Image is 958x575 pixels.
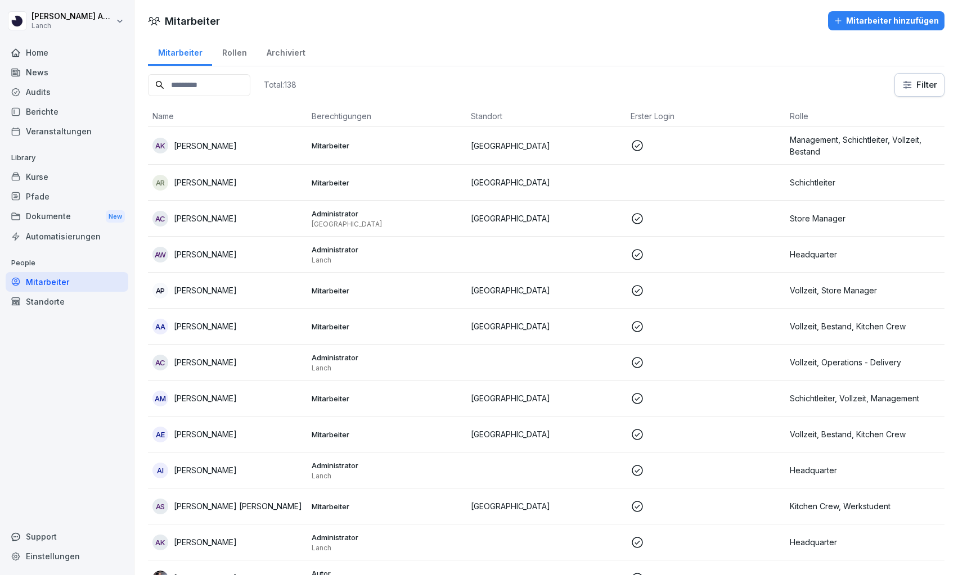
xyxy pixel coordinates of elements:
a: Mitarbeiter [148,37,212,66]
p: Schichtleiter [790,176,940,188]
p: Headquarter [790,536,940,548]
a: Pfade [6,187,128,206]
p: [PERSON_NAME] [174,464,237,476]
p: Vollzeit, Operations - Delivery [790,356,940,368]
p: Total: 138 [264,79,296,90]
p: [GEOGRAPHIC_DATA] [471,500,621,512]
p: Lanch [312,544,462,553]
p: [PERSON_NAME] [174,212,237,224]
p: [PERSON_NAME] [174,536,237,548]
p: Mitarbeiter [312,429,462,440]
p: [GEOGRAPHIC_DATA] [471,284,621,296]
th: Berechtigungen [307,106,466,127]
p: Mitarbeiter [312,393,462,404]
p: [PERSON_NAME] [174,248,237,260]
div: AM [152,391,168,406]
p: Administrator [312,245,462,255]
a: Mitarbeiter [6,272,128,292]
a: Rollen [212,37,257,66]
div: AC [152,211,168,227]
p: Store Manager [790,212,940,224]
p: [GEOGRAPHIC_DATA] [471,212,621,224]
div: Dokumente [6,206,128,227]
p: Administrator [312,209,462,219]
p: [GEOGRAPHIC_DATA] [471,320,621,332]
p: Vollzeit, Bestand, Kitchen Crew [790,320,940,332]
div: Filter [902,79,937,90]
div: AR [152,175,168,191]
p: [PERSON_NAME] Ahlert [32,12,114,21]
button: Mitarbeiter hinzufügen [828,11,944,30]
div: Support [6,527,128,546]
p: [PERSON_NAME] [174,392,237,404]
a: Archiviert [257,37,315,66]
a: Kurse [6,167,128,187]
p: Management, Schichtleiter, Vollzeit, Bestand [790,134,940,157]
p: Lanch [32,22,114,30]
th: Name [148,106,307,127]
div: AK [152,535,168,550]
button: Filter [895,74,944,96]
p: People [6,254,128,272]
a: Veranstaltungen [6,121,128,141]
p: Mitarbeiter [312,178,462,188]
p: [PERSON_NAME] [174,284,237,296]
p: Library [6,149,128,167]
p: [PERSON_NAME] [PERSON_NAME] [174,500,302,512]
div: AE [152,427,168,442]
p: [PERSON_NAME] [174,176,237,188]
a: Berichte [6,102,128,121]
p: Lanch [312,472,462,481]
div: AA [152,319,168,334]
p: [PERSON_NAME] [174,356,237,368]
p: [GEOGRAPHIC_DATA] [471,176,621,188]
a: Standorte [6,292,128,311]
div: AP [152,283,168,298]
p: Administrator [312,532,462,542]
p: Administrator [312,352,462,363]
a: Automatisierungen [6,227,128,246]
p: Vollzeit, Store Manager [790,284,940,296]
div: Mitarbeiter hinzufügen [834,15,939,27]
div: AC [152,355,168,370]
p: Mitarbeiter [312,141,462,151]
a: News [6,62,128,82]
p: Mitarbeiter [312,501,462,511]
div: AI [152,463,168,478]
p: [GEOGRAPHIC_DATA] [471,392,621,404]
p: [GEOGRAPHIC_DATA] [471,428,621,440]
p: [PERSON_NAME] [174,428,237,440]
p: Schichtleiter, Vollzeit, Management [790,392,940,404]
th: Standort [466,106,626,127]
p: Lanch [312,256,462,265]
th: Erster Login [626,106,785,127]
p: Administrator [312,460,462,470]
p: Mitarbeiter [312,322,462,332]
a: DokumenteNew [6,206,128,227]
p: [PERSON_NAME] [174,320,237,332]
a: Home [6,43,128,62]
div: AW [152,247,168,262]
p: Kitchen Crew, Werkstudent [790,500,940,512]
p: [GEOGRAPHIC_DATA] [471,140,621,152]
a: Einstellungen [6,546,128,566]
div: AS [152,499,168,514]
div: AK [152,138,168,153]
p: Mitarbeiter [312,286,462,296]
div: New [106,210,125,223]
th: Rolle [785,106,944,127]
p: Headquarter [790,464,940,476]
p: Vollzeit, Bestand, Kitchen Crew [790,428,940,440]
